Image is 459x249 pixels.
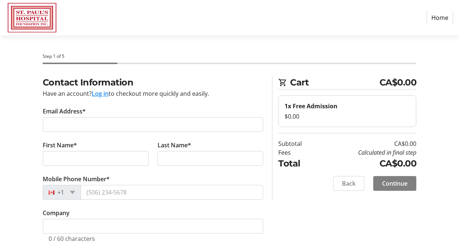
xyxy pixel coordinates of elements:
td: Calculated in final step [318,148,416,157]
label: Last Name* [158,141,191,150]
h2: Contact Information [43,76,264,89]
div: Have an account? to checkout more quickly and easily. [43,89,264,98]
label: Mobile Phone Number* [43,175,110,183]
td: Fees [278,148,318,157]
img: St. Paul's Hospital Foundation's Logo [6,3,58,32]
label: Email Address* [43,107,86,116]
div: Step 1 of 5 [43,53,416,60]
a: Home [427,11,453,25]
td: CA$0.00 [318,139,416,148]
button: Back [333,176,364,191]
span: Back [342,179,356,188]
span: Cart [290,76,379,89]
span: Continue [382,179,407,188]
td: Total [278,157,318,170]
div: $0.00 [285,112,410,121]
input: (506) 234-5678 [81,185,264,200]
tr-character-limit: 0 / 60 characters [49,235,95,243]
label: First Name* [43,141,77,150]
button: Continue [373,176,416,191]
td: CA$0.00 [318,157,416,170]
td: Subtotal [278,139,318,148]
label: Company [43,208,70,217]
span: CA$0.00 [379,76,417,89]
strong: 1x Free Admission [285,102,338,110]
button: Log in [92,89,109,98]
